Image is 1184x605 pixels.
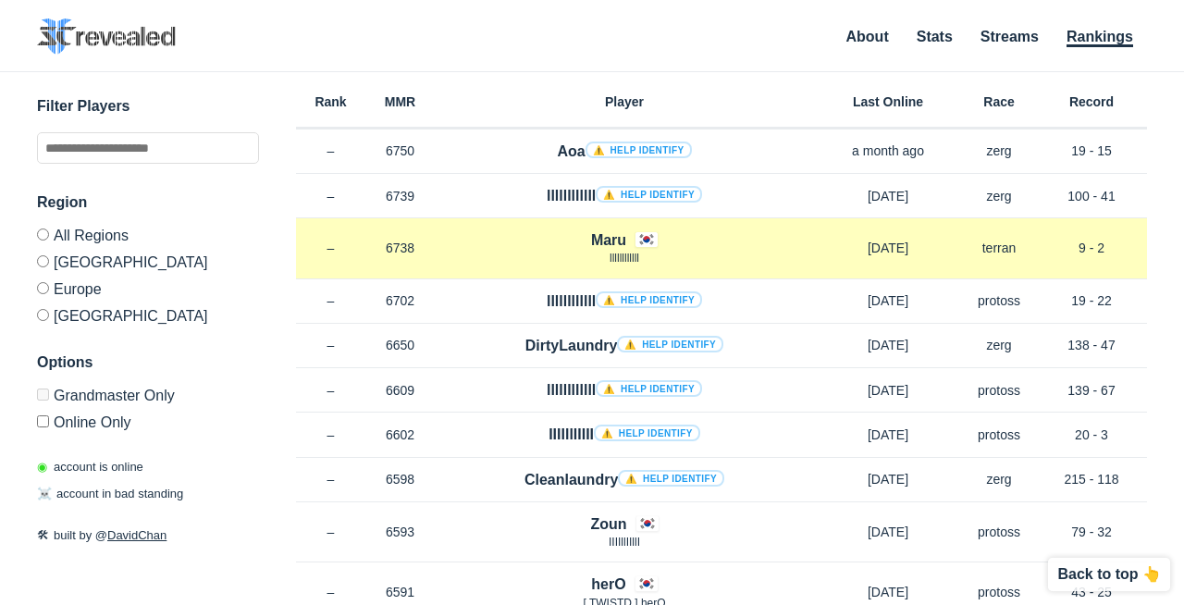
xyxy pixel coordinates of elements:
h4: herO [591,574,625,595]
p: 6598 [365,470,435,488]
p: 6602 [365,426,435,444]
label: All Regions [37,228,259,248]
p: zerg [962,142,1036,160]
input: Online Only [37,415,49,427]
a: ⚠️ Help identify [586,142,692,158]
p: [DATE] [814,336,962,354]
p: [DATE] [814,470,962,488]
p: 6591 [365,583,435,601]
p: – [296,470,365,488]
p: 79 - 32 [1036,523,1147,541]
p: 215 - 118 [1036,470,1147,488]
a: Streams [980,29,1039,44]
p: 6593 [365,523,435,541]
h4: Cleanlaundry [524,469,724,490]
p: 20 - 3 [1036,426,1147,444]
p: [DATE] [814,381,962,400]
p: – [296,336,365,354]
p: – [296,426,365,444]
p: 139 - 67 [1036,381,1147,400]
p: – [296,381,365,400]
h6: Record [1036,95,1147,108]
h4: IIIIllIIIII [549,424,700,445]
p: 6609 [365,381,435,400]
span: IIIIllIIllI [609,536,640,549]
p: [DATE] [814,291,962,310]
p: [DATE] [814,583,962,601]
input: [GEOGRAPHIC_DATA] [37,255,49,267]
h3: Filter Players [37,95,259,117]
h6: Last Online [814,95,962,108]
a: Stats [917,29,953,44]
h4: DirtyLaundry [525,335,723,356]
p: – [296,523,365,541]
input: [GEOGRAPHIC_DATA] [37,309,49,321]
a: ⚠️ Help identify [596,291,702,308]
p: protoss [962,291,1036,310]
p: 9 - 2 [1036,239,1147,257]
h4: Zoun [590,513,626,535]
p: – [296,291,365,310]
p: 6702 [365,291,435,310]
p: account in bad standing [37,485,183,503]
a: About [846,29,889,44]
p: zerg [962,187,1036,205]
input: Grandmaster Only [37,389,49,401]
p: built by @ [37,526,259,545]
p: a month ago [814,142,962,160]
p: 138 - 47 [1036,336,1147,354]
p: [DATE] [814,187,962,205]
p: – [296,583,365,601]
p: 6738 [365,239,435,257]
h3: Options [37,352,259,374]
p: 100 - 41 [1036,187,1147,205]
img: SC2 Revealed [37,19,176,55]
h6: Race [962,95,1036,108]
p: [DATE] [814,426,962,444]
h4: llllllllllll [547,290,702,312]
a: Rankings [1067,29,1133,47]
p: – [296,142,365,160]
p: protoss [962,523,1036,541]
p: Back to top 👆 [1057,567,1161,582]
label: [GEOGRAPHIC_DATA] [37,248,259,275]
p: 19 - 15 [1036,142,1147,160]
input: Europe [37,282,49,294]
p: zerg [962,336,1036,354]
h6: Player [435,95,814,108]
h4: llllllllllll [547,185,702,206]
p: – [296,187,365,205]
h6: MMR [365,95,435,108]
p: terran [962,239,1036,257]
a: DavidChan [107,528,166,542]
p: [DATE] [814,523,962,541]
p: account is online [37,458,143,476]
h4: Aoa [557,141,691,162]
a: ⚠️ Help identify [594,425,700,441]
p: 43 - 25 [1036,583,1147,601]
h6: Rank [296,95,365,108]
p: 6750 [365,142,435,160]
a: ⚠️ Help identify [617,336,723,352]
p: protoss [962,381,1036,400]
span: 🛠 [37,528,49,542]
p: 6739 [365,187,435,205]
p: 6650 [365,336,435,354]
span: ◉ [37,460,47,474]
p: [DATE] [814,239,962,257]
p: protoss [962,583,1036,601]
label: Europe [37,275,259,302]
label: Only show accounts currently laddering [37,408,259,430]
p: – [296,239,365,257]
label: [GEOGRAPHIC_DATA] [37,302,259,324]
p: zerg [962,470,1036,488]
h4: Maru [591,229,626,251]
a: ⚠️ Help identify [596,186,702,203]
a: ⚠️ Help identify [618,470,724,487]
h3: Region [37,191,259,214]
p: protoss [962,426,1036,444]
a: ⚠️ Help identify [596,380,702,397]
label: Only Show accounts currently in Grandmaster [37,389,259,408]
span: ☠️ [37,487,52,500]
span: llllllllllll [610,252,639,265]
